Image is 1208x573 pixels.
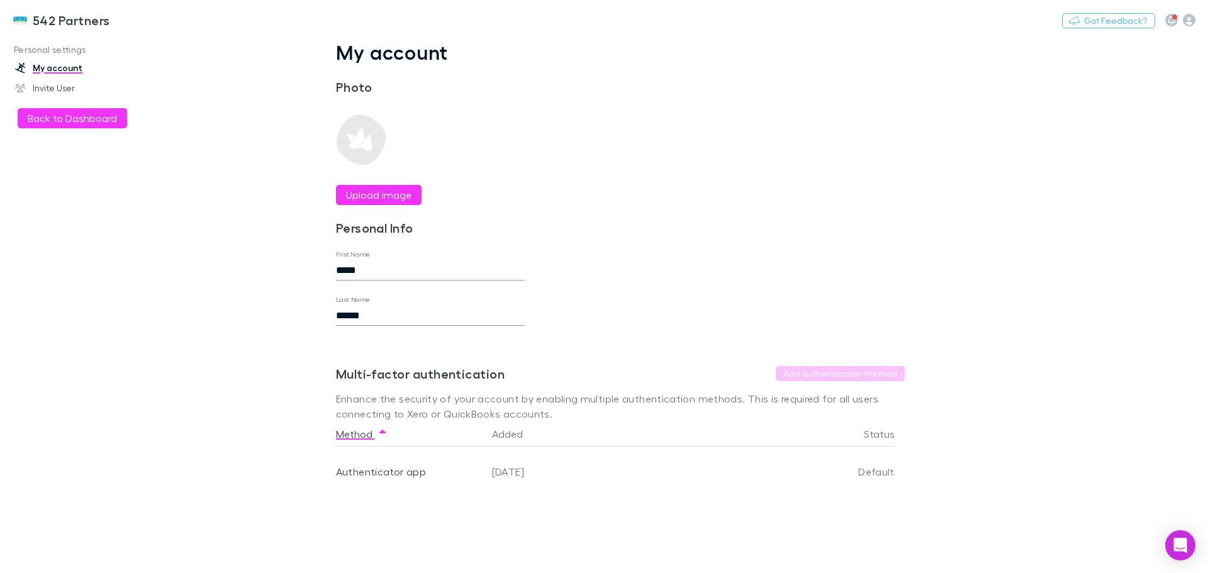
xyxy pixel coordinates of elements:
[3,42,170,58] p: Personal settings
[336,79,525,94] h3: Photo
[13,13,28,28] img: 542 Partners's Logo
[781,447,895,497] div: Default
[487,447,781,497] div: [DATE]
[492,421,538,447] button: Added
[336,220,525,235] h3: Personal Info
[1062,13,1155,28] button: Got Feedback?
[3,78,170,98] a: Invite User
[336,421,388,447] button: Method
[336,185,422,205] button: Upload image
[336,114,386,165] img: Preview
[336,366,505,381] h3: Multi-factor authentication
[1165,530,1195,560] div: Open Intercom Messenger
[336,250,371,259] label: First Name
[346,187,411,203] label: Upload image
[336,391,905,421] p: Enhance the security of your account by enabling multiple authentication methods. This is require...
[336,40,905,64] h1: My account
[864,421,910,447] button: Status
[3,58,170,78] a: My account
[18,108,127,128] button: Back to Dashboard
[776,366,905,381] button: Add authentication method
[336,295,371,304] label: Last Name
[5,5,118,35] a: 542 Partners
[33,13,110,28] h3: 542 Partners
[336,447,482,497] div: Authenticator app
